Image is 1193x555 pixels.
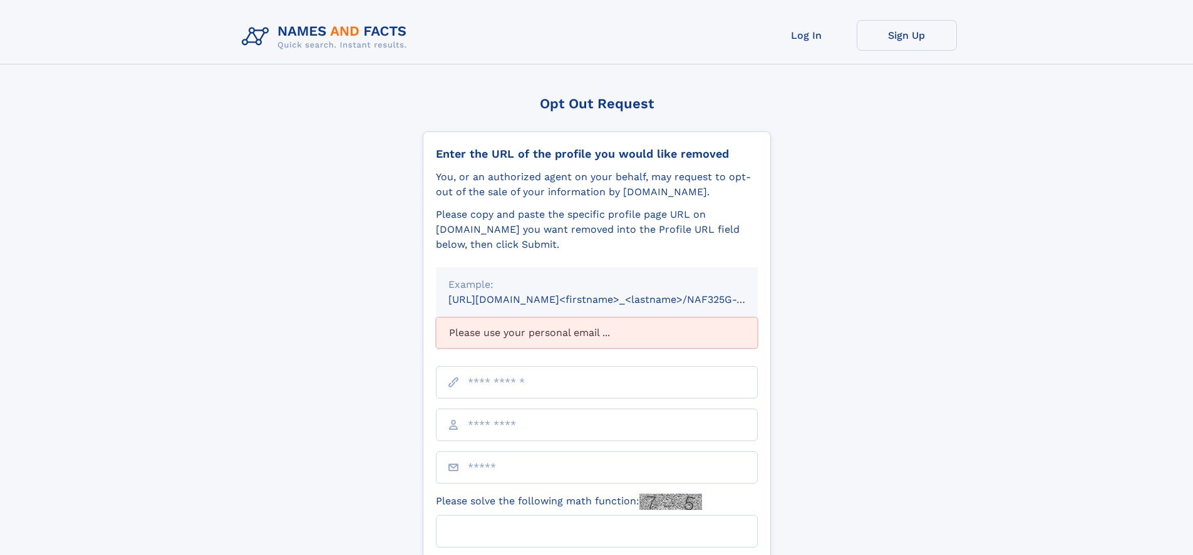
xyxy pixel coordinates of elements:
label: Please solve the following math function: [436,494,702,510]
a: Log In [757,20,857,51]
div: You, or an authorized agent on your behalf, may request to opt-out of the sale of your informatio... [436,170,758,200]
div: Opt Out Request [423,96,771,111]
div: Please copy and paste the specific profile page URL on [DOMAIN_NAME] you want removed into the Pr... [436,207,758,252]
a: Sign Up [857,20,957,51]
small: [URL][DOMAIN_NAME]<firstname>_<lastname>/NAF325G-xxxxxxxx [448,293,782,305]
img: Logo Names and Facts [237,20,417,54]
div: Enter the URL of the profile you would like removed [436,147,758,161]
div: Please use your personal email ... [436,317,758,349]
div: Example: [448,277,745,292]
